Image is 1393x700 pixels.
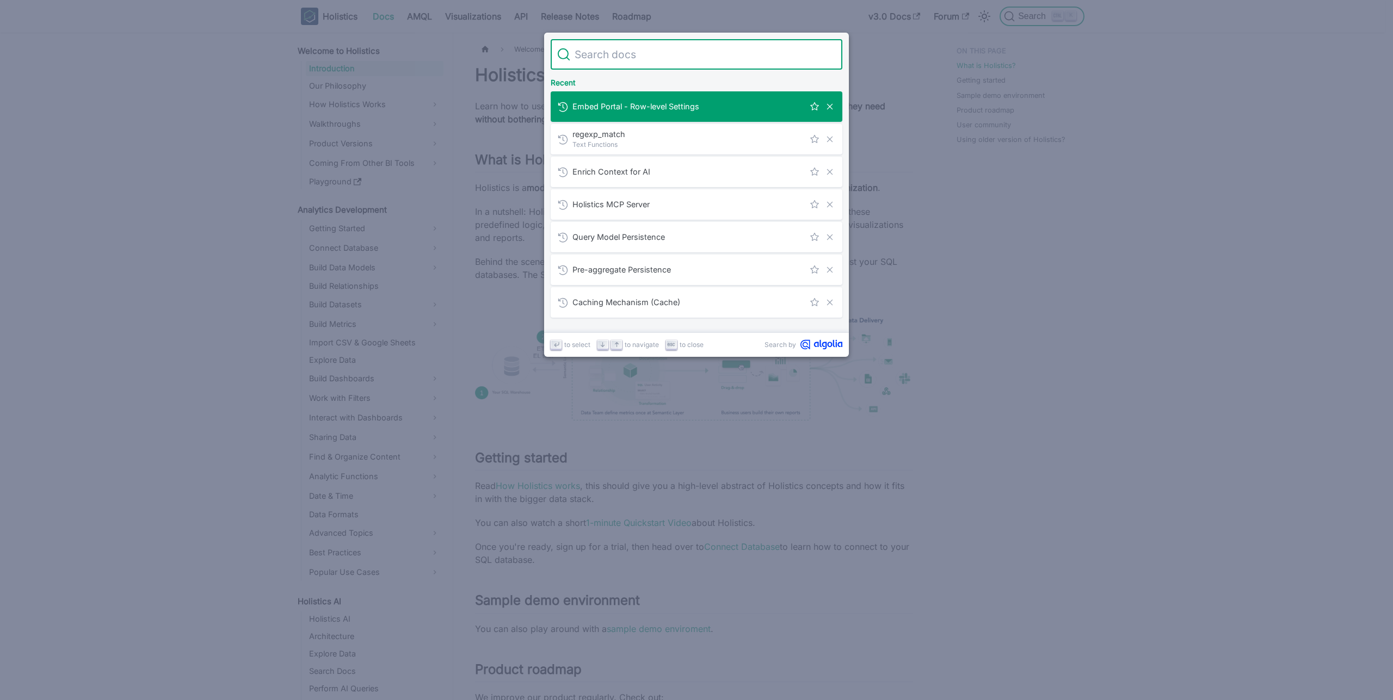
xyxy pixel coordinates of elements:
[572,101,804,111] span: Embed Portal - Row-level Settings
[809,199,821,210] button: Save this search
[551,157,842,187] a: Enrich Context for AI
[599,340,607,349] svg: Arrow down
[824,231,836,243] button: Remove this search from history
[572,264,804,275] span: Pre-aggregate Persistence
[824,296,836,308] button: Remove this search from history
[809,166,821,178] button: Save this search
[551,222,842,252] a: Query Model Persistence
[765,339,842,350] a: Search byAlgolia
[667,340,675,349] svg: Escape key
[809,296,821,308] button: Save this search
[613,340,621,349] svg: Arrow up
[809,231,821,243] button: Save this search
[572,232,804,242] span: Query Model Persistence
[765,339,796,350] span: Search by
[824,166,836,178] button: Remove this search from history
[551,189,842,220] a: Holistics MCP Server
[800,339,842,350] svg: Algolia
[548,70,845,91] div: Recent
[572,129,804,139] span: regexp_match​
[809,133,821,145] button: Save this search
[824,133,836,145] button: Remove this search from history
[572,139,804,150] span: Text Functions
[824,264,836,276] button: Remove this search from history
[551,255,842,285] a: Pre-aggregate Persistence
[809,101,821,113] button: Save this search
[564,339,590,350] span: to select
[625,339,659,350] span: to navigate
[680,339,704,350] span: to close
[551,287,842,318] a: Caching Mechanism (Cache)
[572,199,804,209] span: Holistics MCP Server
[551,91,842,122] a: Embed Portal - Row-level Settings
[551,124,842,154] a: regexp_match​Text Functions
[552,340,560,349] svg: Enter key
[572,166,804,177] span: Enrich Context for AI
[824,101,836,113] button: Remove this search from history
[572,297,804,307] span: Caching Mechanism (Cache)
[809,264,821,276] button: Save this search
[570,39,836,70] input: Search docs
[824,199,836,210] button: Remove this search from history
